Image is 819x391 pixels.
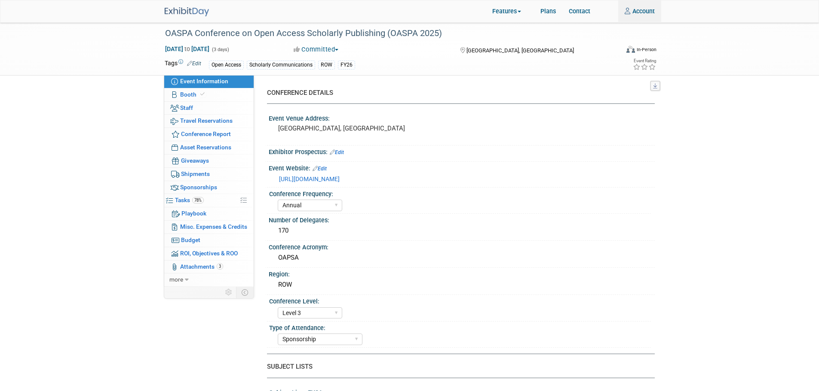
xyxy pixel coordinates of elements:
a: Tasks78% [164,194,254,207]
a: Event Information [164,75,254,88]
a: Budget [164,234,254,247]
a: [URL][DOMAIN_NAME] [279,176,340,182]
img: ExhibitDay [165,7,209,16]
span: Sponsorships [180,184,217,191]
a: Edit [330,149,344,155]
a: more [164,273,254,286]
i: Booth reservation complete [200,92,205,97]
div: Exhibitor Prospectus: [269,145,655,157]
a: Misc. Expenses & Credits [164,221,254,233]
span: Staff [180,104,193,111]
a: Features [486,1,534,22]
div: OAPSA [275,251,648,264]
a: Sponsorships [164,181,254,194]
img: Format-Inperson.png [626,46,635,53]
div: Type of Attendance: [269,321,651,332]
span: [GEOGRAPHIC_DATA], [GEOGRAPHIC_DATA] [466,47,574,54]
div: Conference Frequency: [269,188,651,198]
div: Number of Delegates: [269,214,655,224]
span: Booth [180,91,206,98]
a: Shipments [164,168,254,181]
a: Travel Reservations [164,115,254,127]
div: 170 [275,224,648,237]
div: Conference Acronym: [269,241,655,252]
div: Event Website: [269,162,655,173]
a: Booth [164,88,254,101]
a: Edit [187,61,201,67]
div: In-Person [636,46,656,53]
span: Shipments [181,170,210,177]
span: more [169,276,183,283]
span: to [183,45,191,52]
td: Tags [165,59,201,70]
button: Committed [291,45,342,54]
span: Asset Reservations [180,144,231,151]
a: Contact [562,0,597,22]
div: CONFERENCE DETAILS [267,88,648,97]
div: Event Format [586,45,657,58]
span: Attachments [180,263,223,270]
a: Giveaways [164,155,254,167]
span: Giveaways [181,157,209,164]
span: 3 [217,263,223,270]
a: Asset Reservations [164,141,254,154]
div: ROW [318,61,335,70]
div: Scholarly Communications [247,61,315,70]
div: Event Venue Address: [269,112,655,123]
a: Conference Report [164,128,254,141]
div: OASPA Conference on Open Access Scholarly Publishing (OASPA 2025) [162,26,615,41]
span: Travel Reservations [180,117,233,124]
a: ROI, Objectives & ROO [164,247,254,260]
span: (3 days) [211,47,229,52]
td: Toggle Event Tabs [236,287,254,298]
a: Edit [313,166,327,172]
div: Event Rating [633,59,656,63]
span: Tasks [175,197,204,203]
span: Budget [181,236,200,243]
a: Attachments3 [164,261,254,273]
a: Account [618,0,661,22]
span: Misc. Expenses & Credits [180,223,247,230]
span: ROI, Objectives & ROO [180,250,238,257]
div: Conference Level: [269,295,651,306]
pre: [GEOGRAPHIC_DATA], [GEOGRAPHIC_DATA] [278,124,420,132]
span: [DATE] [DATE] [165,45,210,53]
span: Event Information [180,78,228,85]
div: Open Access [209,61,244,70]
div: SUBJECT LISTS [267,362,648,371]
a: Playbook [164,207,254,220]
a: Plans [534,0,562,22]
a: Staff [164,102,254,115]
div: ROW [275,278,648,291]
div: Region: [269,268,655,279]
span: Conference Report [181,130,231,137]
span: Playbook [181,210,206,217]
td: Personalize Event Tab Strip [221,287,236,298]
div: FY26 [338,61,355,70]
span: 78% [192,197,204,203]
